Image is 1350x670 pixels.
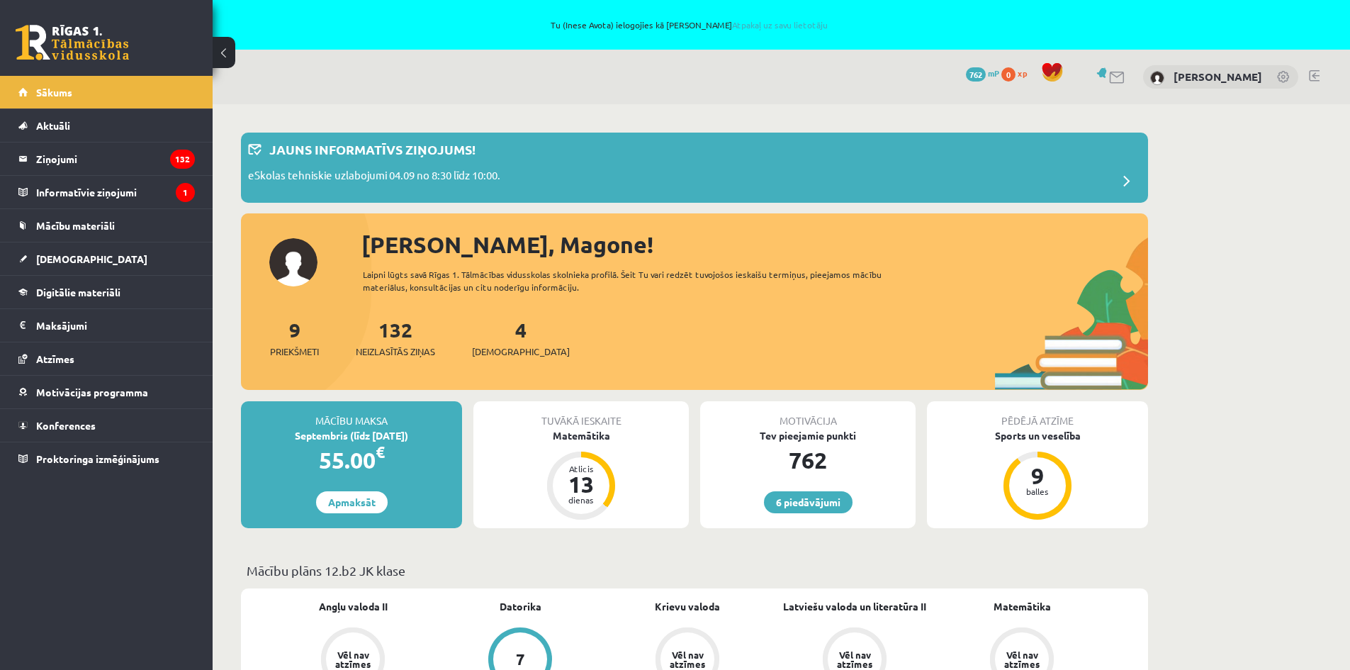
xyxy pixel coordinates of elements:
div: 762 [700,443,916,477]
p: Mācību plāns 12.b2 JK klase [247,561,1142,580]
div: Pēdējā atzīme [927,401,1148,428]
div: Laipni lūgts savā Rīgas 1. Tālmācības vidusskolas skolnieka profilā. Šeit Tu vari redzēt tuvojošo... [363,268,907,294]
a: Aktuāli [18,109,195,142]
a: Atpakaļ uz savu lietotāju [732,19,828,30]
a: Digitālie materiāli [18,276,195,308]
a: Angļu valoda II [319,599,388,614]
span: Mācību materiāli [36,219,115,232]
span: xp [1018,67,1027,79]
a: 0 xp [1001,67,1034,79]
span: Aktuāli [36,119,70,132]
div: 55.00 [241,443,462,477]
span: Digitālie materiāli [36,286,120,298]
p: Jauns informatīvs ziņojums! [269,140,476,159]
a: Sports un veselība 9 balles [927,428,1148,522]
a: Motivācijas programma [18,376,195,408]
span: [DEMOGRAPHIC_DATA] [472,345,570,359]
div: Sports un veselība [927,428,1148,443]
span: Proktoringa izmēģinājums [36,452,159,465]
a: Sākums [18,76,195,108]
a: Proktoringa izmēģinājums [18,442,195,475]
div: Vēl nav atzīmes [1002,650,1042,669]
span: Motivācijas programma [36,386,148,398]
span: Priekšmeti [270,345,319,359]
a: 132Neizlasītās ziņas [356,317,435,359]
i: 1 [176,183,195,202]
div: Atlicis [560,464,602,473]
div: Septembris (līdz [DATE]) [241,428,462,443]
div: 9 [1016,464,1059,487]
a: Maksājumi [18,309,195,342]
a: Jauns informatīvs ziņojums! eSkolas tehniskie uzlabojumi 04.09 no 8:30 līdz 10:00. [248,140,1141,196]
span: 762 [966,67,986,82]
span: 0 [1001,67,1016,82]
a: Konferences [18,409,195,442]
span: Konferences [36,419,96,432]
div: Vēl nav atzīmes [333,650,373,669]
a: Informatīvie ziņojumi1 [18,176,195,208]
div: Vēl nav atzīmes [668,650,707,669]
a: Rīgas 1. Tālmācības vidusskola [16,25,129,60]
div: 7 [516,652,525,667]
div: balles [1016,487,1059,496]
a: Apmaksāt [316,491,388,513]
a: Atzīmes [18,342,195,375]
div: Mācību maksa [241,401,462,428]
a: Ziņojumi132 [18,143,195,175]
legend: Informatīvie ziņojumi [36,176,195,208]
a: [PERSON_NAME] [1174,69,1262,84]
p: eSkolas tehniskie uzlabojumi 04.09 no 8:30 līdz 10:00. [248,167,500,187]
a: 762 mP [966,67,999,79]
span: € [376,442,385,462]
span: Atzīmes [36,352,74,365]
div: [PERSON_NAME], Magone! [361,228,1148,262]
div: 13 [560,473,602,496]
div: Matemātika [473,428,689,443]
a: Matemātika [994,599,1051,614]
div: Motivācija [700,401,916,428]
a: Matemātika Atlicis 13 dienas [473,428,689,522]
a: 6 piedāvājumi [764,491,853,513]
a: Datorika [500,599,541,614]
a: 9Priekšmeti [270,317,319,359]
a: Krievu valoda [655,599,720,614]
span: [DEMOGRAPHIC_DATA] [36,252,147,265]
a: Mācību materiāli [18,209,195,242]
div: Vēl nav atzīmes [835,650,874,669]
legend: Maksājumi [36,309,195,342]
div: dienas [560,496,602,504]
a: 4[DEMOGRAPHIC_DATA] [472,317,570,359]
a: Latviešu valoda un literatūra II [783,599,926,614]
div: Tev pieejamie punkti [700,428,916,443]
img: Magone Muška [1150,71,1164,85]
span: mP [988,67,999,79]
span: Tu (Inese Avota) ielogojies kā [PERSON_NAME] [163,21,1215,29]
i: 132 [170,150,195,169]
legend: Ziņojumi [36,143,195,175]
a: [DEMOGRAPHIC_DATA] [18,242,195,275]
div: Tuvākā ieskaite [473,401,689,428]
span: Neizlasītās ziņas [356,345,435,359]
span: Sākums [36,86,72,99]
